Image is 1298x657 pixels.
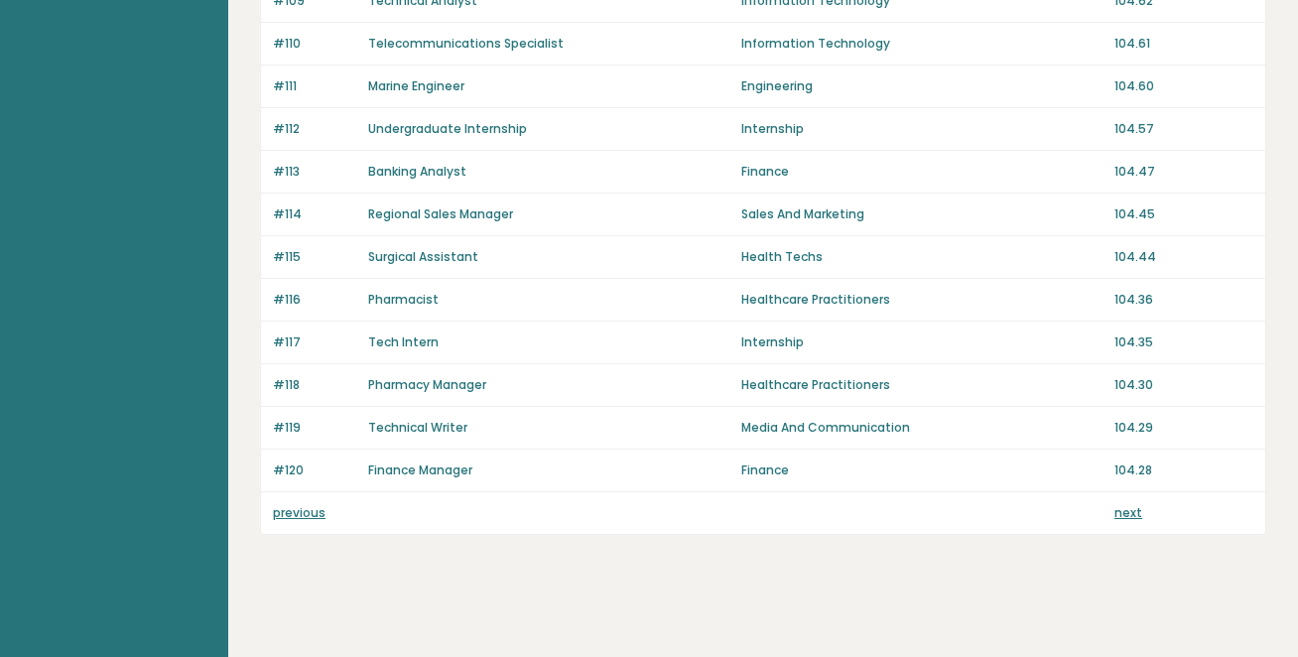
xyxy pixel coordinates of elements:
p: Finance [741,163,1103,181]
p: Engineering [741,77,1103,95]
p: 104.36 [1114,291,1253,309]
p: 104.60 [1114,77,1253,95]
p: #118 [273,376,356,394]
a: Telecommunications Specialist [368,35,564,52]
a: Undergraduate Internship [368,120,527,137]
p: #114 [273,205,356,223]
p: #117 [273,333,356,351]
p: #119 [273,419,356,437]
p: Media And Communication [741,419,1103,437]
p: 104.35 [1114,333,1253,351]
p: Finance [741,461,1103,479]
p: 104.28 [1114,461,1253,479]
a: Finance Manager [368,461,472,478]
p: 104.61 [1114,35,1253,53]
p: #112 [273,120,356,138]
p: #113 [273,163,356,181]
p: #116 [273,291,356,309]
a: Regional Sales Manager [368,205,513,222]
p: Health Techs [741,248,1103,266]
p: Internship [741,333,1103,351]
p: Internship [741,120,1103,138]
a: Technical Writer [368,419,467,436]
p: Sales And Marketing [741,205,1103,223]
a: Marine Engineer [368,77,464,94]
a: Pharmacy Manager [368,376,486,393]
a: Surgical Assistant [368,248,478,265]
a: Banking Analyst [368,163,466,180]
p: 104.30 [1114,376,1253,394]
p: 104.47 [1114,163,1253,181]
p: #120 [273,461,356,479]
p: 104.57 [1114,120,1253,138]
p: #110 [273,35,356,53]
p: #115 [273,248,356,266]
p: Information Technology [741,35,1103,53]
a: previous [273,504,325,521]
p: #111 [273,77,356,95]
p: Healthcare Practitioners [741,376,1103,394]
a: Tech Intern [368,333,439,350]
p: 104.44 [1114,248,1253,266]
a: Pharmacist [368,291,439,308]
p: Healthcare Practitioners [741,291,1103,309]
p: 104.29 [1114,419,1253,437]
a: next [1114,504,1142,521]
p: 104.45 [1114,205,1253,223]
